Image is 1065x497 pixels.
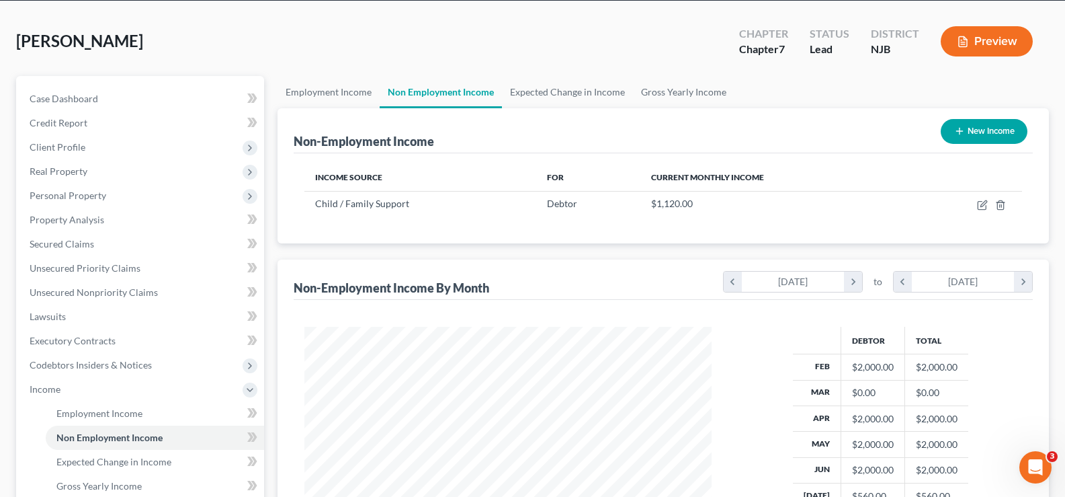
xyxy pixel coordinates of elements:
iframe: Intercom live chat [1019,451,1052,484]
div: [DATE] [742,272,845,292]
div: District [871,26,919,42]
span: Gross Yearly Income [56,480,142,492]
span: Property Analysis [30,214,104,225]
button: Preview [941,26,1033,56]
a: Executory Contracts [19,329,264,353]
a: Gross Yearly Income [633,76,734,108]
a: Employment Income [278,76,380,108]
a: Non Employment Income [46,426,264,450]
a: Case Dashboard [19,87,264,111]
th: Total [904,327,968,354]
div: Chapter [739,26,788,42]
span: Child / Family Support [315,198,409,209]
td: $2,000.00 [904,354,968,380]
span: Expected Change in Income [56,456,171,467]
div: NJB [871,42,919,57]
span: Personal Property [30,190,106,201]
div: Chapter [739,42,788,57]
span: Unsecured Nonpriority Claims [30,286,158,298]
td: $2,000.00 [904,457,968,483]
span: Income [30,383,60,395]
span: [PERSON_NAME] [16,31,143,50]
div: $2,000.00 [852,463,894,477]
th: Debtor [841,327,904,354]
div: Lead [810,42,849,57]
a: Property Analysis [19,208,264,232]
div: $0.00 [852,386,894,399]
i: chevron_left [724,272,742,292]
th: Jun [793,457,841,483]
a: Unsecured Priority Claims [19,256,264,280]
div: Non-Employment Income By Month [294,280,489,296]
span: Executory Contracts [30,335,116,346]
span: Non Employment Income [56,432,163,443]
span: Case Dashboard [30,93,98,104]
a: Lawsuits [19,305,264,329]
span: Unsecured Priority Claims [30,262,140,274]
a: Expected Change in Income [502,76,633,108]
th: May [793,432,841,457]
span: Lawsuits [30,311,66,322]
th: Mar [793,380,841,406]
th: Feb [793,354,841,380]
span: Employment Income [56,408,142,419]
span: For [547,172,564,182]
span: Secured Claims [30,238,94,250]
td: $2,000.00 [904,406,968,431]
a: Unsecured Nonpriority Claims [19,280,264,305]
span: 7 [779,42,785,55]
a: Credit Report [19,111,264,135]
button: New Income [941,119,1027,144]
div: $2,000.00 [852,360,894,374]
a: Expected Change in Income [46,450,264,474]
span: Credit Report [30,117,87,128]
div: $2,000.00 [852,412,894,426]
span: Real Property [30,165,87,177]
span: Codebtors Insiders & Notices [30,359,152,371]
td: $2,000.00 [904,432,968,457]
div: Status [810,26,849,42]
span: to [874,275,882,289]
a: Secured Claims [19,232,264,256]
span: Income Source [315,172,382,182]
span: Client Profile [30,141,85,153]
td: $0.00 [904,380,968,406]
th: Apr [793,406,841,431]
div: $2,000.00 [852,438,894,451]
a: Non Employment Income [380,76,502,108]
div: [DATE] [912,272,1015,292]
span: Debtor [547,198,577,209]
span: Current Monthly Income [651,172,764,182]
span: 3 [1047,451,1058,462]
i: chevron_right [1014,272,1032,292]
a: Employment Income [46,402,264,426]
i: chevron_left [894,272,912,292]
i: chevron_right [844,272,862,292]
span: $1,120.00 [651,198,693,209]
div: Non-Employment Income [294,133,434,149]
